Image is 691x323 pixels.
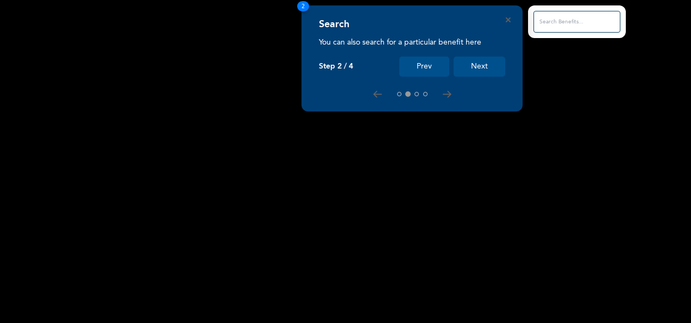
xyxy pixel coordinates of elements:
[506,17,511,22] button: Close
[454,57,505,77] button: Next
[297,1,309,11] span: 2
[533,11,620,33] input: Search Benefits...
[319,18,349,30] h4: Search
[319,37,505,48] p: You can also search for a particular benefit here
[319,62,353,71] p: Step 2 / 4
[399,57,449,77] button: Prev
